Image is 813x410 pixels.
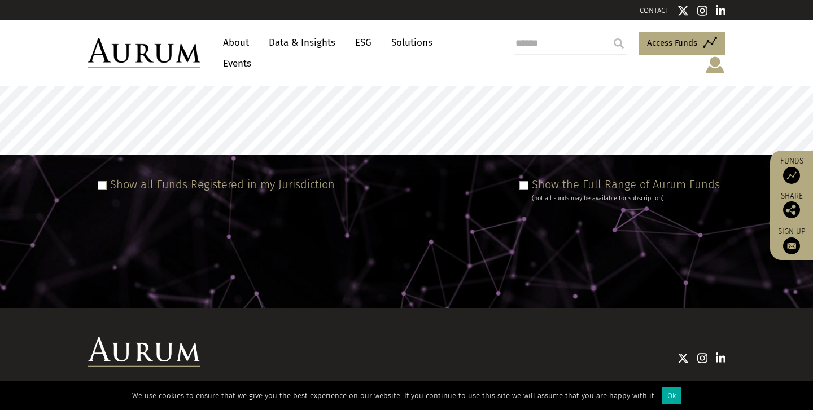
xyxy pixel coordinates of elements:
[716,5,726,16] img: Linkedin icon
[716,352,726,364] img: Linkedin icon
[677,352,689,364] img: Twitter icon
[639,32,725,55] a: Access Funds
[662,387,681,404] div: Ok
[88,38,200,68] img: Aurum
[532,178,720,191] label: Show the Full Range of Aurum Funds
[263,32,341,53] a: Data & Insights
[532,193,720,204] div: (not all Funds may be available for subscription)
[88,337,200,367] img: Aurum Logo
[607,32,630,55] input: Submit
[349,32,377,53] a: ESG
[110,178,335,191] label: Show all Funds Registered in my Jurisdiction
[783,237,800,254] img: Sign up to our newsletter
[697,352,707,364] img: Instagram icon
[640,6,669,15] a: CONTACT
[386,32,438,53] a: Solutions
[217,32,255,53] a: About
[776,192,807,218] div: Share
[776,227,807,254] a: Sign up
[697,5,707,16] img: Instagram icon
[776,156,807,184] a: Funds
[783,201,800,218] img: Share this post
[647,36,697,50] span: Access Funds
[783,167,800,184] img: Access Funds
[677,5,689,16] img: Twitter icon
[217,53,251,74] a: Events
[705,55,725,74] img: account-icon.svg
